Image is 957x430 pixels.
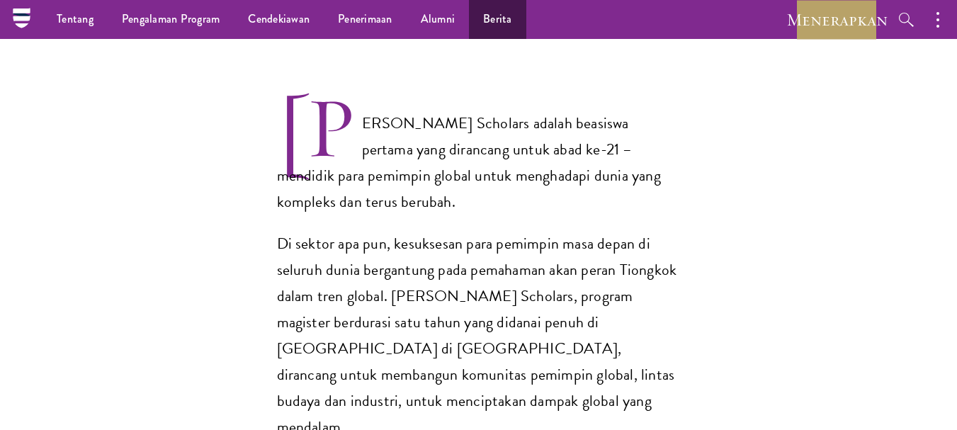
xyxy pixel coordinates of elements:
[277,111,661,213] font: [PERSON_NAME] Scholars adalah beasiswa pertama yang dirancang untuk abad ke-21 – mendidik para pe...
[338,11,392,27] font: Penerimaan
[57,11,94,27] font: Tentang
[122,11,220,27] font: Pengalaman Program
[786,9,888,30] font: Menerapkan
[248,11,310,27] font: Cendekiawan
[421,11,455,27] font: Alumni
[483,11,512,27] font: Berita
